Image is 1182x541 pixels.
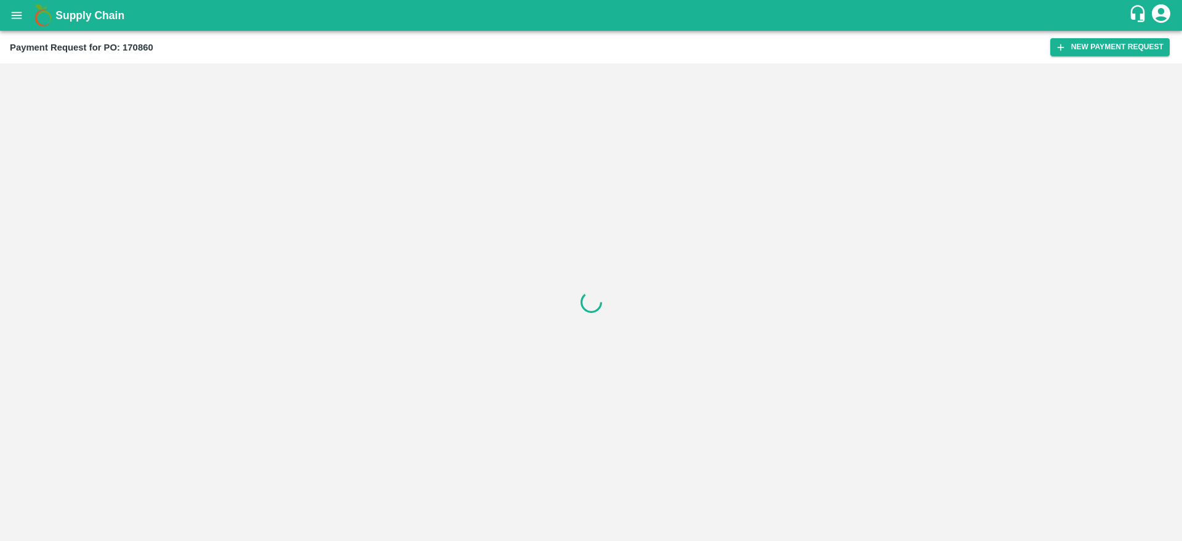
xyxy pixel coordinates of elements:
[2,1,31,30] button: open drawer
[1150,2,1172,28] div: account of current user
[55,7,1128,24] a: Supply Chain
[31,3,55,28] img: logo
[55,9,124,22] b: Supply Chain
[1128,4,1150,26] div: customer-support
[10,43,153,52] b: Payment Request for PO: 170860
[1050,38,1170,56] button: New Payment Request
